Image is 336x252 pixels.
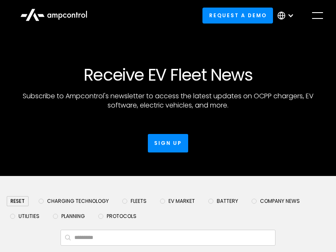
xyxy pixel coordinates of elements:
[168,198,195,205] span: EV Market
[260,198,300,205] span: Company News
[7,196,29,206] div: reset
[306,4,329,27] div: menu
[61,213,85,220] span: Planning
[47,198,109,205] span: Charging Technology
[39,65,297,85] h1: Receive EV Fleet News
[217,198,238,205] span: Battery
[148,134,188,152] a: Sign up
[202,8,273,23] a: Request a demo
[7,92,329,110] p: Subscribe to Ampcontrol's newsletter to access the latest updates on OCPP chargers, EV software, ...
[18,213,39,220] span: Utilities
[107,213,136,220] span: Protocols
[131,198,147,205] span: Fleets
